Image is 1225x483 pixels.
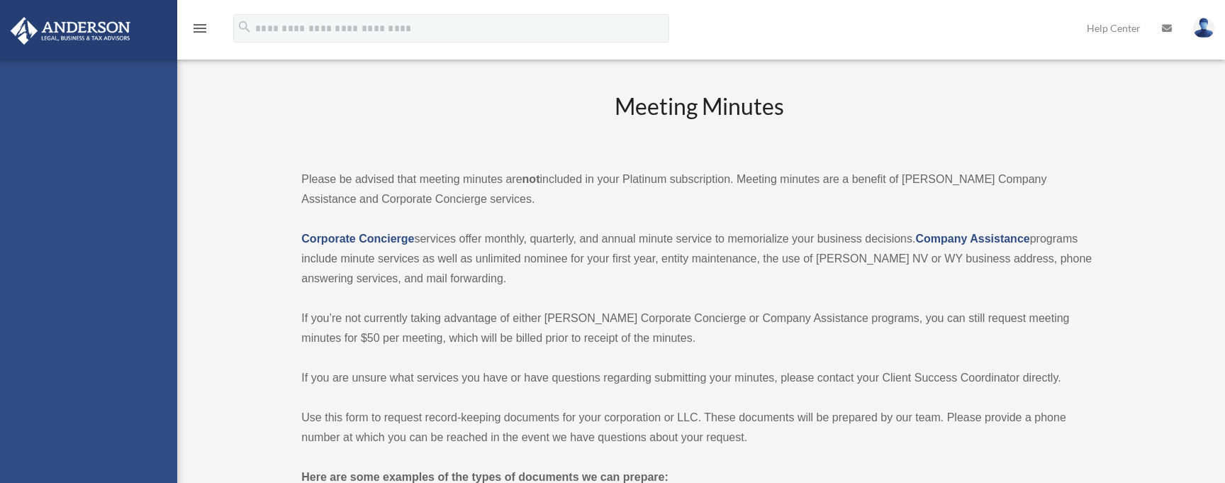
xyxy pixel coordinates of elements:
[237,19,252,35] i: search
[6,17,135,45] img: Anderson Advisors Platinum Portal
[301,229,1097,289] p: services offer monthly, quarterly, and annual minute service to memorialize your business decisio...
[301,368,1097,388] p: If you are unsure what services you have or have questions regarding submitting your minutes, ple...
[301,91,1097,150] h2: Meeting Minutes
[301,408,1097,448] p: Use this form to request record-keeping documents for your corporation or LLC. These documents wi...
[301,170,1097,209] p: Please be advised that meeting minutes are included in your Platinum subscription. Meeting minute...
[191,20,208,37] i: menu
[915,233,1029,245] a: Company Assistance
[301,309,1097,348] p: If you’re not currently taking advantage of either [PERSON_NAME] Corporate Concierge or Company A...
[1193,18,1214,38] img: User Pic
[191,25,208,37] a: menu
[301,233,414,245] a: Corporate Concierge
[301,471,669,483] strong: Here are some examples of the types of documents we can prepare:
[522,173,540,185] strong: not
